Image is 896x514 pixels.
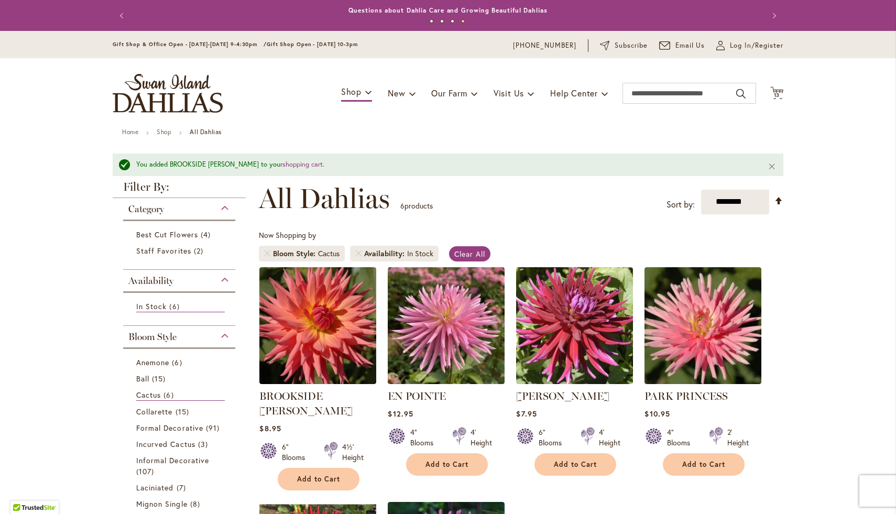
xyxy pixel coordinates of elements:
[644,390,728,402] a: PARK PRINCESS
[136,357,169,367] span: Anemone
[425,460,468,469] span: Add to Cart
[644,376,761,386] a: PARK PRINCESS
[136,229,225,240] a: Best Cut Flowers
[318,248,340,259] div: Cactus
[113,181,246,198] strong: Filter By:
[259,423,281,433] span: $8.95
[599,427,620,448] div: 4' Height
[136,406,225,417] a: Collarette 15
[388,88,405,99] span: New
[667,427,696,448] div: 4" Blooms
[554,460,597,469] span: Add to Cart
[278,468,359,490] button: Add to Cart
[516,267,633,384] img: JUANITA
[267,41,358,48] span: Gift Shop Open - [DATE] 10-3pm
[388,376,505,386] a: EN POINTE
[198,439,211,450] span: 3
[136,466,157,477] span: 107
[461,19,465,23] button: 4 of 4
[136,301,225,312] a: In Stock 6
[644,409,670,419] span: $10.95
[136,455,209,465] span: Informal Decorative
[449,246,490,261] a: Clear All
[122,128,138,136] a: Home
[136,373,225,384] a: Ball 15
[136,301,167,311] span: In Stock
[172,357,184,368] span: 6
[440,19,444,23] button: 2 of 4
[454,249,485,259] span: Clear All
[136,439,195,449] span: Incurved Cactus
[297,475,340,484] span: Add to Cart
[364,248,407,259] span: Availability
[136,483,174,493] span: Laciniated
[136,455,225,477] a: Informal Decorative 107
[615,40,648,51] span: Subscribe
[206,422,222,433] span: 91
[128,331,177,343] span: Bloom Style
[666,195,695,214] label: Sort by:
[128,203,164,215] span: Category
[259,183,390,214] span: All Dahlias
[355,250,362,257] a: Remove Availability In Stock
[341,86,362,97] span: Shop
[644,267,761,384] img: PARK PRINCESS
[471,427,492,448] div: 4' Height
[494,88,524,99] span: Visit Us
[259,230,316,240] span: Now Shopping by
[163,389,176,400] span: 6
[516,390,609,402] a: [PERSON_NAME]
[406,453,488,476] button: Add to Cart
[682,460,725,469] span: Add to Cart
[550,88,598,99] span: Help Center
[516,376,633,386] a: JUANITA
[136,245,225,256] a: Staff Favorites
[136,498,225,509] a: Mignon Single 8
[513,40,576,51] a: [PHONE_NUMBER]
[407,248,433,259] div: In Stock
[388,409,413,419] span: $12.95
[388,267,505,384] img: EN POINTE
[663,453,745,476] button: Add to Cart
[259,376,376,386] a: BROOKSIDE CHERI
[600,40,648,51] a: Subscribe
[516,409,537,419] span: $7.95
[259,267,376,384] img: BROOKSIDE CHERI
[716,40,783,51] a: Log In/Register
[157,128,171,136] a: Shop
[342,442,364,463] div: 4½' Height
[273,248,318,259] span: Bloom Style
[259,390,353,417] a: BROOKSIDE [PERSON_NAME]
[136,374,149,384] span: Ball
[169,301,182,312] span: 6
[539,427,568,448] div: 6" Blooms
[451,19,454,23] button: 3 of 4
[774,92,780,99] span: 13
[282,442,311,463] div: 6" Blooms
[348,6,547,14] a: Questions about Dahlia Care and Growing Beautiful Dahlias
[727,427,749,448] div: 2' Height
[113,41,267,48] span: Gift Shop & Office Open - [DATE]-[DATE] 9-4:30pm /
[190,498,203,509] span: 8
[8,477,37,506] iframe: Launch Accessibility Center
[136,499,188,509] span: Mignon Single
[659,40,705,51] a: Email Us
[136,439,225,450] a: Incurved Cactus 3
[152,373,168,384] span: 15
[388,390,446,402] a: EN POINTE
[136,390,161,400] span: Cactus
[201,229,213,240] span: 4
[190,128,222,136] strong: All Dahlias
[136,407,173,417] span: Collarette
[136,423,203,433] span: Formal Decorative
[282,160,323,169] a: shopping cart
[194,245,206,256] span: 2
[534,453,616,476] button: Add to Cart
[264,250,270,257] a: Remove Bloom Style Cactus
[410,427,440,448] div: 4" Blooms
[136,482,225,493] a: Laciniated 7
[176,406,192,417] span: 15
[136,160,752,170] div: You added BROOKSIDE [PERSON_NAME] to your .
[400,198,433,214] p: products
[770,86,783,101] button: 13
